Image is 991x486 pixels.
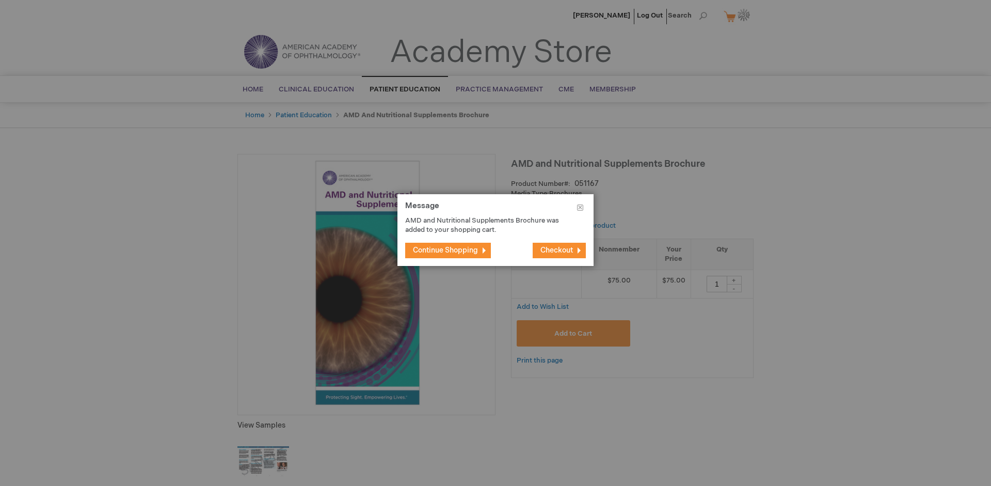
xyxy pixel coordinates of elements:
[405,216,570,235] p: AMD and Nutritional Supplements Brochure was added to your shopping cart.
[413,246,478,255] span: Continue Shopping
[540,246,573,255] span: Checkout
[533,243,586,258] button: Checkout
[405,243,491,258] button: Continue Shopping
[405,202,586,216] h1: Message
